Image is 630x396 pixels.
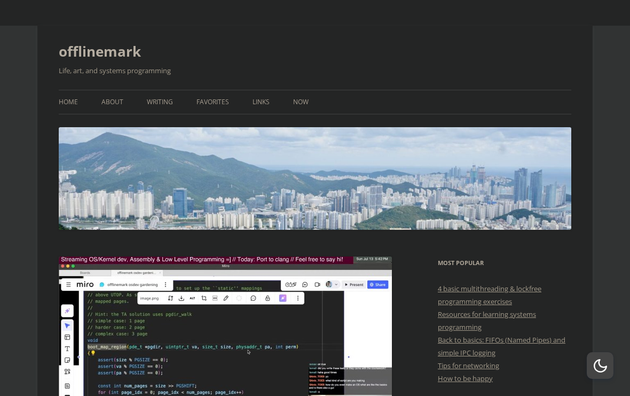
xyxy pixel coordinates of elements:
[293,90,309,114] a: Now
[438,335,565,358] a: Back to basics: FIFOs (Named Pipes) and simple IPC logging
[438,361,499,370] a: Tips for networking
[438,257,571,269] h3: Most Popular
[438,374,493,383] a: How to be happy
[253,90,270,114] a: Links
[147,90,173,114] a: Writing
[59,38,141,64] a: offlinemark
[196,90,229,114] a: Favorites
[59,127,571,229] img: offlinemark
[438,284,541,306] a: 4 basic multithreading & lockfree programming exercises
[101,90,123,114] a: About
[59,64,571,77] h2: Life, art, and systems programming
[59,90,78,114] a: Home
[438,309,536,332] a: Resources for learning systems programming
